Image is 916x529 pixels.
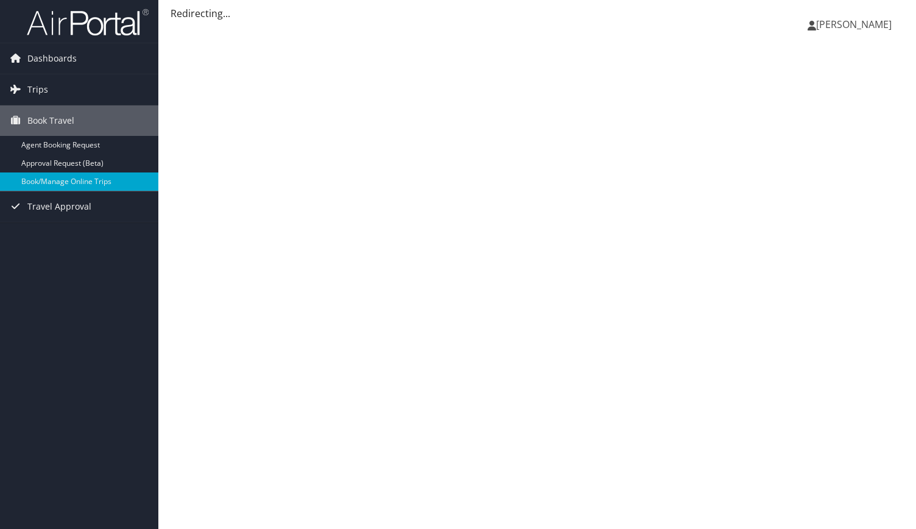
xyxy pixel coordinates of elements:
[27,105,74,136] span: Book Travel
[171,6,904,21] div: Redirecting...
[27,8,149,37] img: airportal-logo.png
[27,74,48,105] span: Trips
[808,6,904,43] a: [PERSON_NAME]
[27,43,77,74] span: Dashboards
[27,191,91,222] span: Travel Approval
[816,18,892,31] span: [PERSON_NAME]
